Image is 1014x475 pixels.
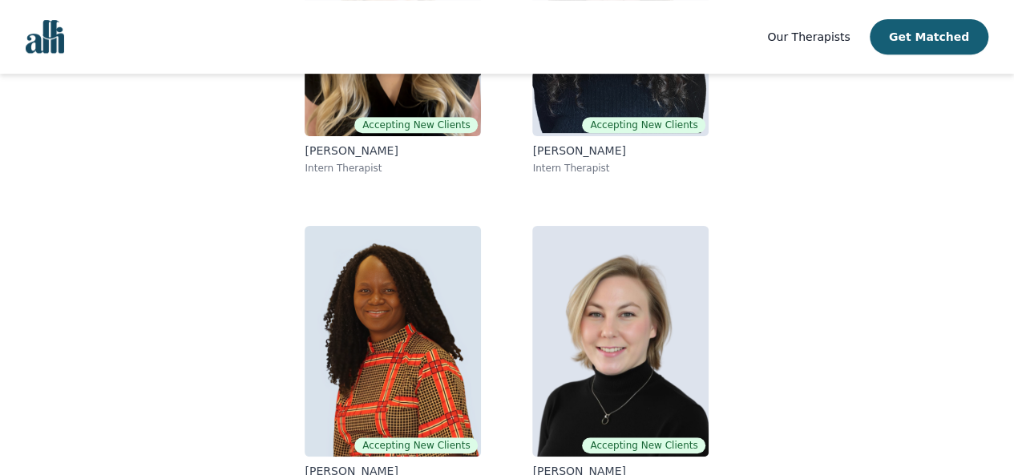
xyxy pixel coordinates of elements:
[582,117,705,133] span: Accepting New Clients
[767,30,850,43] span: Our Therapists
[582,437,705,453] span: Accepting New Clients
[532,226,709,457] img: Jocelyn Crawford
[305,143,481,159] p: [PERSON_NAME]
[767,27,850,46] a: Our Therapists
[870,19,988,54] button: Get Matched
[532,162,709,175] p: Intern Therapist
[26,20,64,54] img: alli logo
[305,162,481,175] p: Intern Therapist
[354,437,478,453] span: Accepting New Clients
[354,117,478,133] span: Accepting New Clients
[305,226,481,457] img: Grace Nyamweya
[532,143,709,159] p: [PERSON_NAME]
